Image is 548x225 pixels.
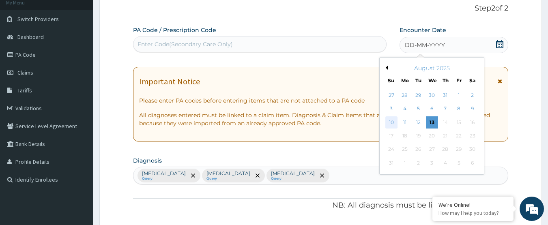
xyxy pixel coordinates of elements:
p: [MEDICAL_DATA] [206,170,250,177]
div: Not available Wednesday, August 27th, 2025 [426,144,438,156]
label: Diagnosis [133,156,162,165]
small: Query [142,177,186,181]
div: Enter Code(Secondary Care Only) [138,40,233,48]
div: Choose Wednesday, August 13th, 2025 [426,116,438,129]
div: Not available Wednesday, August 20th, 2025 [426,130,438,142]
label: Encounter Date [400,26,446,34]
span: Dashboard [17,33,44,41]
div: Not available Thursday, September 4th, 2025 [439,157,451,169]
div: Not available Sunday, August 31st, 2025 [385,157,398,169]
div: We [428,77,435,84]
div: Choose Monday, August 4th, 2025 [399,103,411,115]
textarea: Type your message and hit 'Enter' [4,144,155,172]
div: Choose Wednesday, July 30th, 2025 [426,89,438,101]
div: Not available Tuesday, September 2nd, 2025 [413,157,425,169]
p: Please enter PA codes before entering items that are not attached to a PA code [139,96,503,105]
div: Not available Monday, August 25th, 2025 [399,144,411,156]
div: Fr [456,77,462,84]
div: Su [388,77,395,84]
div: Not available Thursday, August 14th, 2025 [439,116,451,129]
div: Choose Thursday, July 31st, 2025 [439,89,451,101]
span: remove selection option [318,172,326,179]
div: Not available Tuesday, August 26th, 2025 [413,144,425,156]
span: DD-MM-YYYY [405,41,445,49]
p: All diagnoses entered must be linked to a claim item. Diagnosis & Claim Items that are visible bu... [139,111,503,127]
div: Not available Saturday, August 23rd, 2025 [466,130,479,142]
div: Choose Sunday, August 3rd, 2025 [385,103,398,115]
div: Choose Friday, August 1st, 2025 [453,89,465,101]
div: Not available Thursday, August 28th, 2025 [439,144,451,156]
div: Minimize live chat window [133,4,153,24]
div: Sa [469,77,476,84]
div: Choose Saturday, August 2nd, 2025 [466,89,479,101]
div: Not available Friday, August 15th, 2025 [453,116,465,129]
div: Not available Thursday, August 21st, 2025 [439,130,451,142]
div: Choose Thursday, August 7th, 2025 [439,103,451,115]
div: Choose Saturday, August 9th, 2025 [466,103,479,115]
h1: Important Notice [139,77,200,86]
div: Tu [415,77,422,84]
span: Claims [17,69,33,76]
div: Not available Tuesday, August 19th, 2025 [413,130,425,142]
div: Choose Friday, August 8th, 2025 [453,103,465,115]
div: Choose Tuesday, August 12th, 2025 [413,116,425,129]
span: We're online! [47,63,112,145]
span: remove selection option [189,172,197,179]
div: month 2025-08 [385,89,479,170]
div: Not available Monday, September 1st, 2025 [399,157,411,169]
p: Step 2 of 2 [133,4,509,13]
div: Not available Sunday, August 17th, 2025 [385,130,398,142]
div: Choose Wednesday, August 6th, 2025 [426,103,438,115]
p: [MEDICAL_DATA] [142,170,186,177]
div: Choose Sunday, July 27th, 2025 [385,89,398,101]
div: Choose Tuesday, July 29th, 2025 [413,89,425,101]
p: [MEDICAL_DATA] [271,170,315,177]
div: Th [442,77,449,84]
div: Not available Saturday, August 30th, 2025 [466,144,479,156]
div: Not available Friday, August 22nd, 2025 [453,130,465,142]
div: Not available Friday, August 29th, 2025 [453,144,465,156]
div: Choose Tuesday, August 5th, 2025 [413,103,425,115]
small: Query [206,177,250,181]
div: Choose Monday, August 11th, 2025 [399,116,411,129]
div: Not available Saturday, September 6th, 2025 [466,157,479,169]
div: Not available Sunday, August 24th, 2025 [385,144,398,156]
p: NB: All diagnosis must be linked to a claim item [133,200,509,211]
div: Mo [401,77,408,84]
div: We're Online! [438,201,507,208]
p: How may I help you today? [438,210,507,216]
small: Query [271,177,315,181]
div: Not available Wednesday, September 3rd, 2025 [426,157,438,169]
div: August 2025 [383,64,481,72]
div: Choose Sunday, August 10th, 2025 [385,116,398,129]
label: PA Code / Prescription Code [133,26,216,34]
div: Not available Monday, August 18th, 2025 [399,130,411,142]
div: Not available Saturday, August 16th, 2025 [466,116,479,129]
img: d_794563401_company_1708531726252_794563401 [15,41,33,61]
button: Previous Month [384,66,388,70]
span: remove selection option [254,172,261,179]
div: Chat with us now [42,45,136,56]
span: Tariffs [17,87,32,94]
div: Not available Friday, September 5th, 2025 [453,157,465,169]
div: Choose Monday, July 28th, 2025 [399,89,411,101]
span: Switch Providers [17,15,59,23]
